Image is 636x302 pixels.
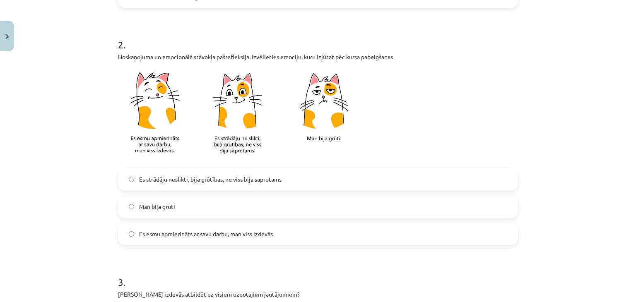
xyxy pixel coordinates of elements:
p: [PERSON_NAME] izdevās atbildēt uz visiem uzdotajiem jautājumiem? [118,290,518,299]
input: Man bija grūti [129,204,134,209]
span: Man bija grūti [139,202,175,211]
h1: 2 . [118,24,518,50]
img: icon-close-lesson-0947bae3869378f0d4975bcd49f059093ad1ed9edebbc8119c70593378902aed.svg [5,34,9,39]
p: Noskaņojuma un emocionālā stāvokļa pašrefleksija. Izvēlieties emociju, kuru izjūtat pēc kursa pab... [118,53,518,61]
input: Es strādāju neslikti, bija grūtības, ne viss bija saprotams [129,177,134,182]
span: Es strādāju neslikti, bija grūtības, ne viss bija saprotams [139,175,282,184]
input: Es esmu apmierināts ar savu darbu, man viss izdevās [129,231,134,237]
h1: 3 . [118,262,518,288]
span: Es esmu apmierināts ar savu darbu, man viss izdevās [139,230,273,238]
